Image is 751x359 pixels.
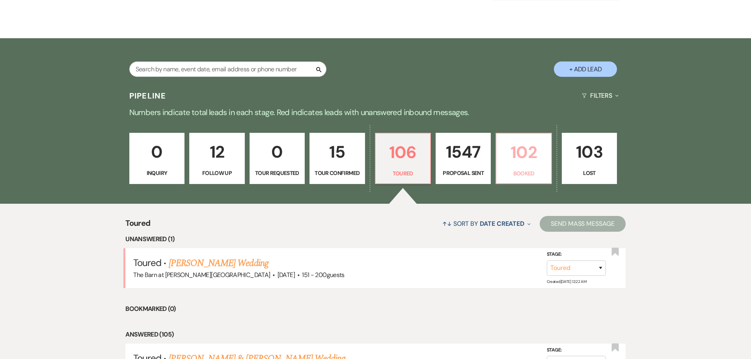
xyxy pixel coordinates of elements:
label: Stage: [547,346,606,355]
span: 151 - 200 guests [302,271,344,279]
p: 102 [501,139,546,166]
h3: Pipeline [129,90,166,101]
p: Follow Up [194,169,239,177]
p: Inquiry [134,169,179,177]
span: ↑↓ [442,219,452,228]
p: 103 [567,139,612,165]
a: [PERSON_NAME] Wedding [169,256,268,270]
input: Search by name, event date, email address or phone number [129,61,326,77]
p: Lost [567,169,612,177]
span: Date Created [480,219,524,228]
p: Numbers indicate total leads in each stage. Red indicates leads with unanswered inbound messages. [92,106,660,119]
button: Sort By Date Created [439,213,534,234]
a: 12Follow Up [189,133,244,184]
p: 0 [255,139,300,165]
p: 0 [134,139,179,165]
a: 15Tour Confirmed [309,133,365,184]
span: The Barn at [PERSON_NAME][GEOGRAPHIC_DATA] [133,271,270,279]
li: Bookmarked (0) [125,304,626,314]
p: 106 [380,139,425,166]
span: Toured [133,257,161,269]
span: [DATE] [278,271,295,279]
p: Tour Requested [255,169,300,177]
button: + Add Lead [554,61,617,77]
p: 1547 [441,139,486,165]
button: Send Mass Message [540,216,626,232]
li: Unanswered (1) [125,234,626,244]
a: 102Booked [496,133,552,184]
a: 103Lost [562,133,617,184]
button: Filters [579,85,622,106]
li: Answered (105) [125,329,626,340]
p: 15 [315,139,360,165]
span: Created: [DATE] 12:22 AM [547,279,586,284]
p: Toured [380,169,425,178]
a: 0Inquiry [129,133,184,184]
span: Toured [125,217,150,234]
a: 106Toured [375,133,431,184]
p: 12 [194,139,239,165]
p: Proposal Sent [441,169,486,177]
a: 1547Proposal Sent [436,133,491,184]
p: Booked [501,169,546,178]
a: 0Tour Requested [250,133,305,184]
label: Stage: [547,250,606,259]
p: Tour Confirmed [315,169,360,177]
